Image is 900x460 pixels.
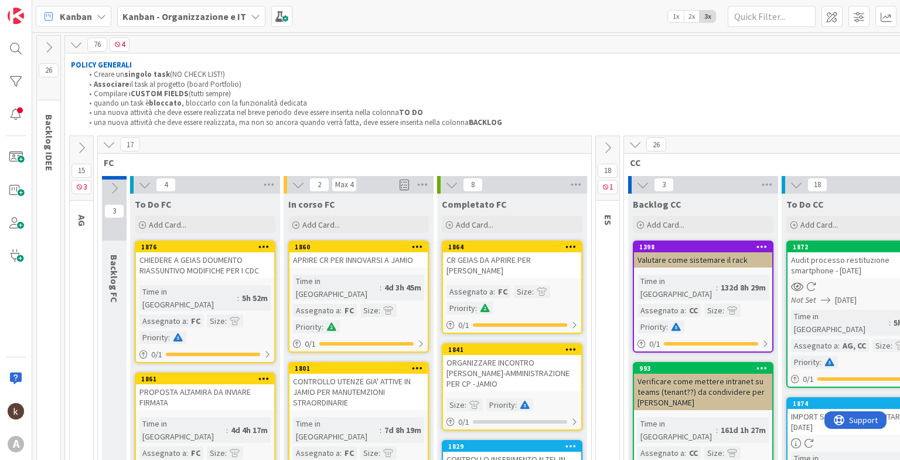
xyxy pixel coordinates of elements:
span: : [716,281,718,294]
div: APRIRE CR PER INNOVARSI A JAMIO [289,252,428,268]
div: Time in [GEOGRAPHIC_DATA] [139,285,237,311]
span: : [666,320,668,333]
span: Backlog CC [633,198,681,210]
span: 17 [120,137,140,151]
span: 3 [654,178,674,192]
div: Assegnato a [446,285,493,298]
div: 1398 [634,242,772,252]
div: Assegnato a [139,447,186,459]
span: : [838,339,840,352]
div: Assegnato a [139,314,186,327]
div: 1861 [136,374,274,384]
span: : [684,304,686,317]
b: Kanban - Organizzazione e IT [122,11,246,22]
i: Not Set [791,295,816,305]
span: Add Card... [647,219,684,230]
span: 76 [87,38,107,52]
span: Add Card... [456,219,493,230]
span: : [515,398,517,411]
span: 18 [807,178,827,192]
div: Size [872,339,891,352]
div: 0/1 [136,347,274,362]
span: [DATE] [835,294,857,306]
span: : [225,314,227,327]
div: Size [514,285,532,298]
div: PROPOSTA ALTAMIRA DA INVIARE FIRMATA [136,384,274,410]
div: Priority [791,356,820,368]
div: Priority [139,331,168,344]
span: : [186,314,188,327]
div: 1398Valutare come sistemare il rack [634,242,772,268]
span: Add Card... [149,219,186,230]
div: ORGANIZZARE INCONTRO [PERSON_NAME]-AMMINISTRAZIONE PER CP -JAMIO [443,355,581,391]
div: 5h 52m [239,292,271,305]
span: : [379,304,380,317]
span: : [722,304,724,317]
span: : [340,447,342,459]
span: : [532,285,534,298]
div: 1876 [136,242,274,252]
strong: TO DO [399,107,423,117]
div: CHIEDERE A GEIAS DOUMENTO RIASSUNTIVO MODIFICHE PER I CDC [136,252,274,278]
span: : [716,424,718,437]
div: 1829 [448,442,581,451]
span: 0 / 1 [803,373,814,385]
span: : [684,447,686,459]
div: 1801CONTROLLO UTENZE GIA' ATTIVE IN JAMIO PER MANUTEMZIONI STRAORDINARIE [289,363,428,410]
div: Assegnato a [791,339,838,352]
span: FC [104,157,577,168]
div: Size [360,304,379,317]
div: FC [188,314,203,327]
div: 1860 [289,242,428,252]
span: 0 / 1 [649,338,660,350]
div: 1864 [443,242,581,252]
span: Kanban [60,9,92,23]
strong: Associare [94,79,129,89]
span: To Do FC [135,198,172,210]
span: To Do CC [786,198,824,210]
div: 1876CHIEDERE A GEIAS DOUMENTO RIASSUNTIVO MODIFICHE PER I CDC [136,242,274,278]
div: 0/1 [289,337,428,351]
div: 132d 8h 29m [718,281,769,294]
input: Quick Filter... [728,6,816,27]
div: 1876 [141,243,274,251]
span: Add Card... [302,219,340,230]
span: : [475,302,477,314]
div: Time in [GEOGRAPHIC_DATA] [293,275,380,300]
div: 1860 [295,243,428,251]
img: Visit kanbanzone.com [8,8,24,24]
strong: CUSTOM FIELDS [131,89,189,99]
span: : [237,292,239,305]
div: Assegnato a [293,304,340,317]
div: Priority [293,320,322,333]
span: : [340,304,342,317]
div: 1861 [141,375,274,383]
div: Time in [GEOGRAPHIC_DATA] [637,275,716,300]
span: Add Card... [800,219,838,230]
div: 993 [634,363,772,374]
span: : [322,320,323,333]
div: 4d 3h 45m [381,281,424,294]
div: 0/1 [634,337,772,351]
span: : [380,281,381,294]
span: 4 [156,178,176,192]
div: CC [686,447,701,459]
div: Valutare come sistemare il rack [634,252,772,268]
div: 161d 1h 27m [718,424,769,437]
span: 3 [104,204,124,218]
div: Time in [GEOGRAPHIC_DATA] [139,417,226,443]
div: AG, CC [840,339,869,352]
div: 1864 [448,243,581,251]
span: 15 [71,164,91,178]
span: 2x [684,11,700,22]
span: : [226,424,228,437]
div: Size [704,447,722,459]
div: Priority [637,320,666,333]
span: : [225,447,227,459]
div: Time in [GEOGRAPHIC_DATA] [637,417,716,443]
div: Priority [446,302,475,314]
div: Verificare come mettere intranet su teams (tenant??) da condividere per [PERSON_NAME] [634,374,772,410]
div: 0/1 [443,415,581,429]
span: ES [602,215,614,225]
div: Assegnato a [637,304,684,317]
